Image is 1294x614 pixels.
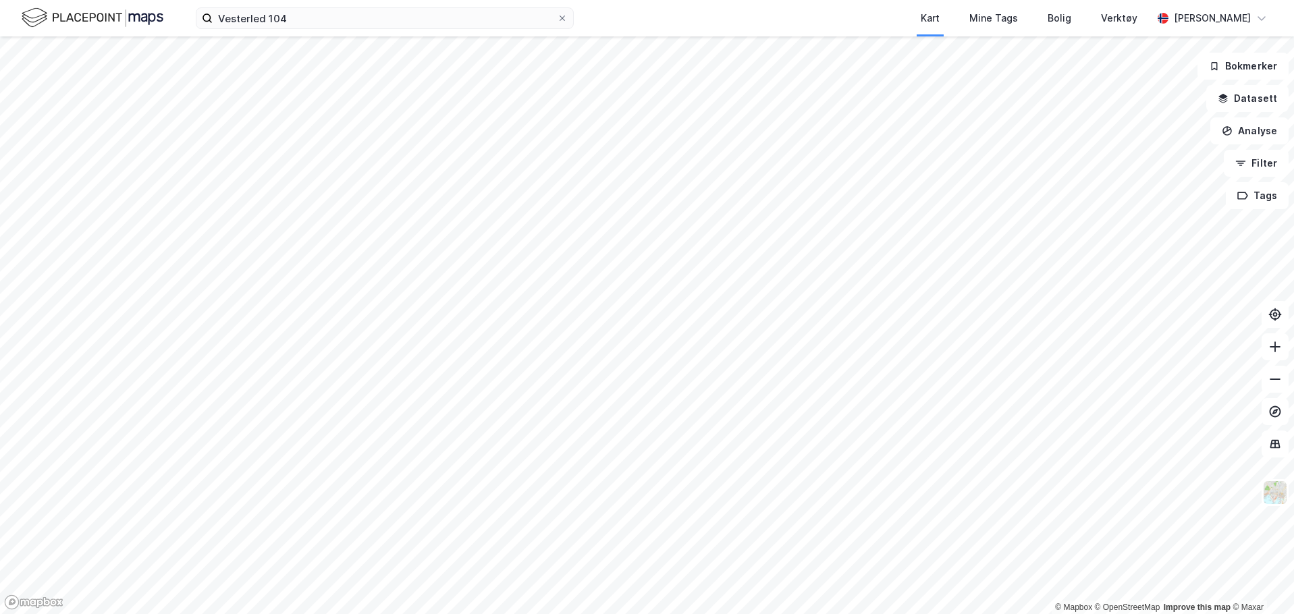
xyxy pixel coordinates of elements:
[1210,117,1289,144] button: Analyse
[1101,10,1137,26] div: Verktøy
[921,10,940,26] div: Kart
[1224,150,1289,177] button: Filter
[1164,603,1231,612] a: Improve this map
[1055,603,1092,612] a: Mapbox
[1174,10,1251,26] div: [PERSON_NAME]
[4,594,63,610] a: Mapbox homepage
[213,8,557,28] input: Søk på adresse, matrikkel, gårdeiere, leietakere eller personer
[1197,53,1289,80] button: Bokmerker
[1226,549,1294,614] iframe: Chat Widget
[1226,549,1294,614] div: Kontrollprogram for chat
[1095,603,1160,612] a: OpenStreetMap
[22,6,163,30] img: logo.f888ab2527a4732fd821a326f86c7f29.svg
[1226,182,1289,209] button: Tags
[1206,85,1289,112] button: Datasett
[1262,480,1288,505] img: Z
[1048,10,1071,26] div: Bolig
[969,10,1018,26] div: Mine Tags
